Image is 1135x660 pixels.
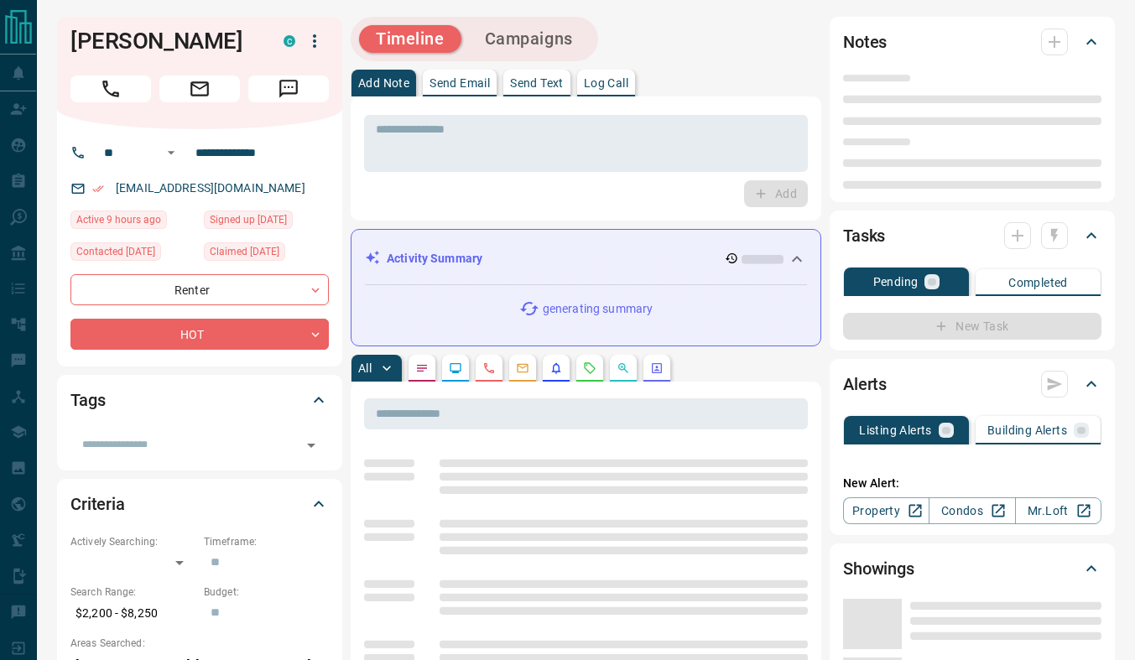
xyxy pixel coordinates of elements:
[70,600,195,627] p: $2,200 - $8,250
[510,77,564,89] p: Send Text
[210,211,287,228] span: Signed up [DATE]
[248,75,329,102] span: Message
[70,484,329,524] div: Criteria
[929,497,1015,524] a: Condos
[359,25,461,53] button: Timeline
[873,276,919,288] p: Pending
[70,242,195,266] div: Tue Sep 09 2025
[70,75,151,102] span: Call
[859,424,932,436] p: Listing Alerts
[70,636,329,651] p: Areas Searched:
[210,243,279,260] span: Claimed [DATE]
[70,380,329,420] div: Tags
[70,274,329,305] div: Renter
[365,243,807,274] div: Activity Summary
[70,28,258,55] h1: [PERSON_NAME]
[204,242,329,266] div: Tue Sep 09 2025
[204,210,329,234] div: Sat Aug 17 2024
[415,361,429,375] svg: Notes
[583,361,596,375] svg: Requests
[843,371,887,398] h2: Alerts
[430,77,490,89] p: Send Email
[843,475,1101,492] p: New Alert:
[843,222,885,249] h2: Tasks
[843,555,914,582] h2: Showings
[449,361,462,375] svg: Lead Browsing Activity
[159,75,240,102] span: Email
[358,77,409,89] p: Add Note
[70,585,195,600] p: Search Range:
[843,548,1101,589] div: Showings
[482,361,496,375] svg: Calls
[843,497,929,524] a: Property
[76,243,155,260] span: Contacted [DATE]
[1015,497,1101,524] a: Mr.Loft
[116,181,305,195] a: [EMAIL_ADDRESS][DOMAIN_NAME]
[204,585,329,600] p: Budget:
[70,387,105,413] h2: Tags
[843,364,1101,404] div: Alerts
[650,361,664,375] svg: Agent Actions
[516,361,529,375] svg: Emails
[70,319,329,350] div: HOT
[1008,277,1068,288] p: Completed
[76,211,161,228] span: Active 9 hours ago
[70,491,125,517] h2: Criteria
[70,534,195,549] p: Actively Searching:
[387,250,482,268] p: Activity Summary
[358,362,372,374] p: All
[70,210,195,234] div: Wed Sep 17 2025
[617,361,630,375] svg: Opportunities
[843,22,1101,62] div: Notes
[284,35,295,47] div: condos.ca
[161,143,181,163] button: Open
[843,216,1101,256] div: Tasks
[468,25,590,53] button: Campaigns
[549,361,563,375] svg: Listing Alerts
[92,183,104,195] svg: Email Verified
[204,534,329,549] p: Timeframe:
[987,424,1067,436] p: Building Alerts
[543,300,653,318] p: generating summary
[299,434,323,457] button: Open
[843,29,887,55] h2: Notes
[584,77,628,89] p: Log Call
